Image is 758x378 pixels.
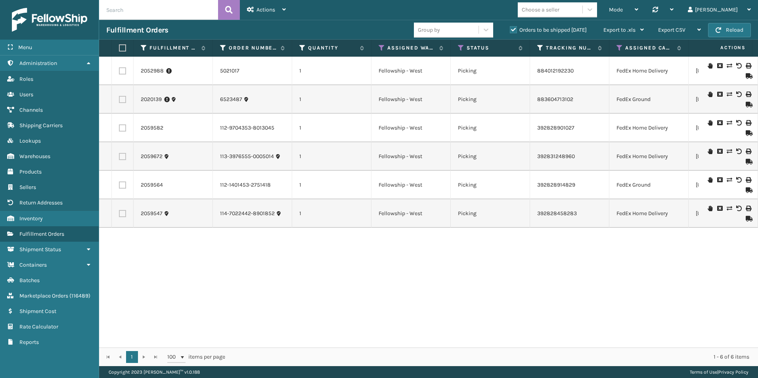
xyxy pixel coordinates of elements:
td: Picking [451,114,530,142]
span: Shipment Status [19,246,61,253]
label: Fulfillment Order Id [149,44,197,52]
i: On Hold [708,177,712,183]
i: Mark as Shipped [746,159,750,164]
td: FedEx Home Delivery [609,142,689,171]
a: 6523487 [220,95,242,103]
td: Fellowship - West [371,171,451,199]
a: 392828901027 [537,124,574,131]
i: On Hold [708,120,712,126]
label: Order Number [229,44,277,52]
label: Orders to be shipped [DATE] [510,27,587,33]
span: Export CSV [658,27,685,33]
i: Cancel Fulfillment Order [717,177,722,183]
a: 392831248960 [537,153,575,160]
i: Void Label [736,120,741,126]
td: Picking [451,171,530,199]
img: logo [12,8,87,32]
a: 392828458283 [537,210,577,217]
a: 884012192230 [537,67,574,74]
td: FedEx Ground [609,171,689,199]
td: FedEx Home Delivery [609,57,689,85]
span: Rate Calculator [19,323,58,330]
span: Reports [19,339,39,346]
i: Void Label [736,63,741,69]
span: Roles [19,76,33,82]
td: 1 [292,57,371,85]
span: ( 116489 ) [69,292,90,299]
td: Picking [451,85,530,114]
label: Quantity [308,44,356,52]
a: 1 [126,351,138,363]
i: On Hold [708,92,712,97]
span: Users [19,91,33,98]
td: Fellowship - West [371,57,451,85]
span: Menu [18,44,32,51]
span: Marketplace Orders [19,292,68,299]
a: 2059564 [141,181,163,189]
i: Print Label [746,177,750,183]
a: 112-9704353-8013045 [220,124,274,132]
td: 1 [292,199,371,228]
span: Inventory [19,215,43,222]
span: Products [19,168,42,175]
span: Actions [695,41,750,54]
span: Warehouses [19,153,50,160]
i: Print Label [746,120,750,126]
td: Picking [451,199,530,228]
td: Fellowship - West [371,114,451,142]
i: Print Label [746,92,750,97]
a: 2059672 [141,153,163,160]
label: Tracking Number [546,44,594,52]
td: FedEx Home Delivery [609,199,689,228]
span: items per page [167,351,225,363]
i: On Hold [708,149,712,154]
span: Mode [609,6,623,13]
i: Change shipping [727,92,731,97]
i: Void Label [736,177,741,183]
td: FedEx Ground [609,85,689,114]
td: Fellowship - West [371,142,451,171]
span: Lookups [19,137,41,144]
i: Cancel Fulfillment Order [717,149,722,154]
i: Print Label [746,63,750,69]
i: Print Label [746,149,750,154]
i: Change shipping [727,149,731,154]
i: Cancel Fulfillment Order [717,206,722,211]
i: Change shipping [727,120,731,126]
span: Containers [19,262,47,268]
a: 5021017 [220,67,239,75]
td: 1 [292,171,371,199]
span: Shipment Cost [19,308,56,315]
td: 1 [292,114,371,142]
span: Batches [19,277,40,284]
i: Mark as Shipped [746,102,750,107]
div: Group by [418,26,440,34]
span: Export to .xls [603,27,635,33]
i: Change shipping [727,63,731,69]
a: 2059582 [141,124,163,132]
a: 2020139 [141,95,162,103]
td: Fellowship - West [371,199,451,228]
td: Picking [451,57,530,85]
div: | [690,366,748,378]
span: 100 [167,353,179,361]
span: Administration [19,60,57,67]
i: Mark as Shipped [746,130,750,136]
a: 112-1401453-2751418 [220,181,271,189]
a: 392828914829 [537,181,575,188]
td: 1 [292,85,371,114]
a: 883604713102 [537,96,573,103]
i: Cancel Fulfillment Order [717,92,722,97]
i: On Hold [708,63,712,69]
i: Void Label [736,149,741,154]
a: 2052988 [141,67,164,75]
i: On Hold [708,206,712,211]
i: Void Label [736,92,741,97]
button: Reload [708,23,751,37]
div: 1 - 6 of 6 items [236,353,749,361]
label: Assigned Carrier Service [625,44,673,52]
i: Void Label [736,206,741,211]
a: 114-7022442-8901852 [220,210,275,218]
i: Print Label [746,206,750,211]
span: Return Addresses [19,199,63,206]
